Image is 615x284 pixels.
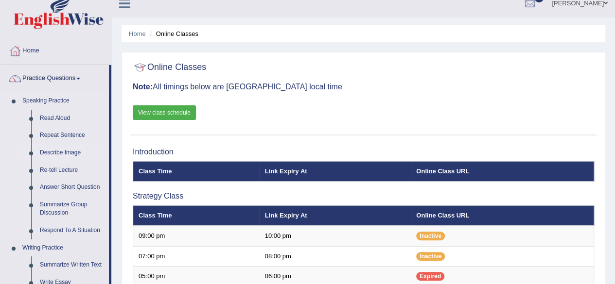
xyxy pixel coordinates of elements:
h2: Online Classes [133,60,206,75]
a: Speaking Practice [18,92,109,110]
a: Summarize Group Discussion [35,196,109,222]
td: 09:00 pm [133,226,260,246]
a: Re-tell Lecture [35,162,109,179]
a: View class schedule [133,105,196,120]
td: 10:00 pm [260,226,411,246]
a: Answer Short Question [35,179,109,196]
h3: Introduction [133,148,594,156]
b: Note: [133,83,153,91]
th: Link Expiry At [260,161,411,182]
span: Inactive [416,252,445,261]
a: Repeat Sentence [35,127,109,144]
a: Writing Practice [18,239,109,257]
li: Online Classes [147,29,198,38]
a: Respond To A Situation [35,222,109,239]
a: Read Aloud [35,110,109,127]
a: Summarize Written Text [35,256,109,274]
th: Class Time [133,161,260,182]
a: Home [129,30,146,37]
th: Class Time [133,205,260,226]
a: Home [0,37,111,62]
td: 08:00 pm [260,246,411,267]
th: Link Expiry At [260,205,411,226]
h3: Strategy Class [133,192,594,200]
th: Online Class URL [411,161,594,182]
td: 07:00 pm [133,246,260,267]
span: Expired [416,272,444,281]
h3: All timings below are [GEOGRAPHIC_DATA] local time [133,83,594,91]
a: Describe Image [35,144,109,162]
span: Inactive [416,232,445,240]
a: Practice Questions [0,65,109,89]
th: Online Class URL [411,205,594,226]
